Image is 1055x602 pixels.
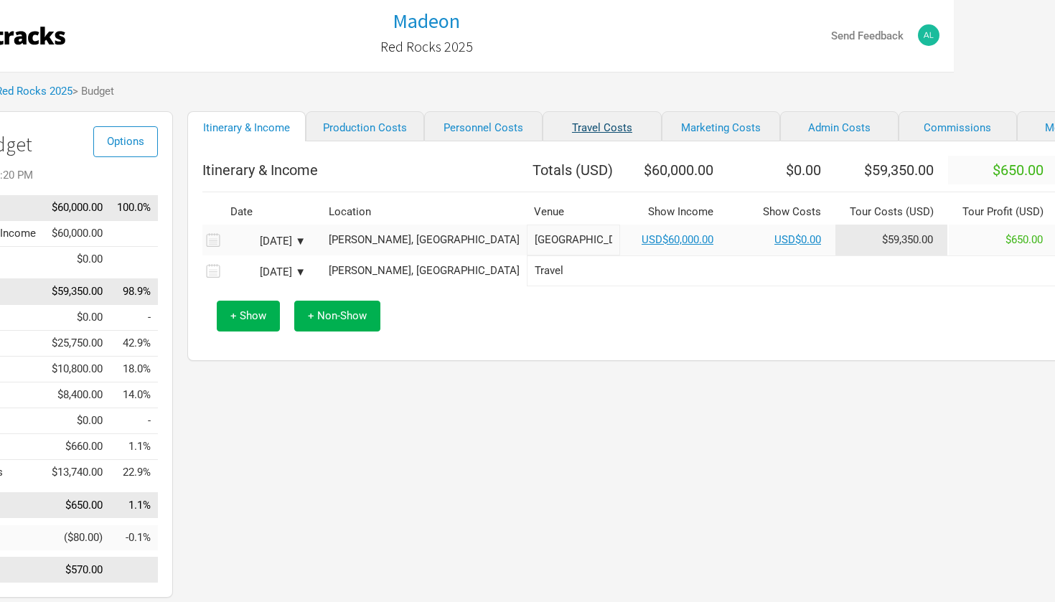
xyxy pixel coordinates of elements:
[110,408,158,434] td: Marketing as % of Tour Income
[774,233,821,246] a: USD$0.00
[110,525,158,550] td: Merch Profit as % of Tour Income
[728,199,835,225] th: Show Costs
[110,246,158,272] td: Other Income as % of Tour Income
[110,460,158,486] td: Commissions as % of Tour Income
[107,135,144,148] span: Options
[227,236,306,247] div: [DATE] ▼
[44,246,110,272] td: $0.00
[44,434,110,460] td: $660.00
[329,265,520,276] div: Morrison, United States
[217,301,280,331] button: + Show
[527,199,620,225] th: Venue
[110,195,158,221] td: Tour Income as % of Tour Income
[110,492,158,518] td: Tour Profit as % of Tour Income
[110,558,158,583] td: Net Profit as % of Tour Income
[44,331,110,357] td: $25,750.00
[202,156,527,184] th: Itinerary & Income
[93,126,158,157] button: Options
[44,195,110,221] td: $60,000.00
[527,156,620,184] th: Totals ( USD )
[223,199,316,225] th: Date
[728,156,835,184] th: $0.00
[306,111,424,141] a: Production Costs
[308,309,367,322] span: + Non-Show
[1005,233,1043,246] span: $650.00
[322,199,527,225] th: Location
[993,161,1044,179] span: $650.00
[44,305,110,331] td: $0.00
[227,267,306,278] div: [DATE] ▼
[110,434,158,460] td: Admin as % of Tour Income
[187,111,306,141] a: Itinerary & Income
[44,558,110,583] td: $570.00
[835,156,948,184] th: $59,350.00
[230,309,266,322] span: + Show
[44,382,110,408] td: $8,400.00
[110,382,158,408] td: Travel as % of Tour Income
[918,24,939,46] img: Alex
[393,10,460,32] a: Madeon
[380,32,473,62] a: Red Rocks 2025
[44,525,110,550] td: ($80.00)
[110,357,158,382] td: Personnel as % of Tour Income
[780,111,899,141] a: Admin Costs
[380,39,473,55] h2: Red Rocks 2025
[831,29,904,42] strong: Send Feedback
[620,156,728,184] th: $60,000.00
[329,235,520,245] div: Morrison, United States
[899,111,1017,141] a: Commissions
[424,111,543,141] a: Personnel Costs
[110,331,158,357] td: Production as % of Tour Income
[110,305,158,331] td: Show Costs as % of Tour Income
[620,199,728,225] th: Show Income
[44,460,110,486] td: $13,740.00
[72,86,114,97] span: > Budget
[44,492,110,518] td: $650.00
[835,225,948,255] td: Tour Cost allocation from Production, Personnel, Travel, Marketing, Admin & Commissions
[294,301,380,331] button: + Non-Show
[44,408,110,434] td: $0.00
[835,199,948,225] th: Tour Costs ( USD )
[44,357,110,382] td: $10,800.00
[110,220,158,246] td: Performance Income as % of Tour Income
[110,279,158,305] td: Tour Costs as % of Tour Income
[527,225,620,255] input: Red Rocks Amphitheatre
[662,111,780,141] a: Marketing Costs
[393,8,460,34] h1: Madeon
[44,220,110,246] td: $60,000.00
[543,111,661,141] a: Travel Costs
[44,279,110,305] td: $59,350.00
[642,233,713,246] a: USD$60,000.00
